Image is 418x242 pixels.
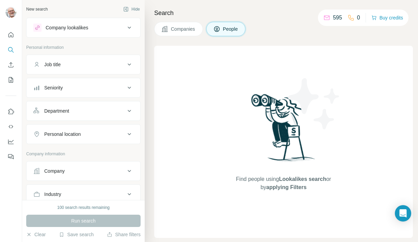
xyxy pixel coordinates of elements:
[44,168,65,174] div: Company
[229,175,338,191] span: Find people using or by
[5,7,16,18] img: Avatar
[371,13,403,23] button: Buy credits
[44,191,61,198] div: Industry
[59,231,94,238] button: Save search
[27,126,140,142] button: Personal location
[223,26,239,32] span: People
[27,163,140,179] button: Company
[27,103,140,119] button: Department
[5,136,16,148] button: Dashboard
[5,29,16,41] button: Quick start
[44,108,69,114] div: Department
[395,205,411,222] div: Open Intercom Messenger
[248,92,319,168] img: Surfe Illustration - Woman searching with binoculars
[26,44,141,51] p: Personal information
[154,8,410,18] h4: Search
[279,176,326,182] span: Lookalikes search
[57,204,110,211] div: 100 search results remaining
[26,151,141,157] p: Company information
[5,59,16,71] button: Enrich CSV
[118,4,145,14] button: Hide
[5,105,16,118] button: Use Surfe on LinkedIn
[5,74,16,86] button: My lists
[171,26,196,32] span: Companies
[26,231,46,238] button: Clear
[5,44,16,56] button: Search
[27,186,140,202] button: Industry
[357,14,360,22] p: 0
[27,56,140,73] button: Job title
[26,6,48,12] div: New search
[5,151,16,163] button: Feedback
[44,61,61,68] div: Job title
[284,73,345,134] img: Surfe Illustration - Stars
[266,184,306,190] span: applying Filters
[5,120,16,133] button: Use Surfe API
[27,19,140,36] button: Company lookalikes
[27,80,140,96] button: Seniority
[107,231,141,238] button: Share filters
[333,14,342,22] p: 595
[46,24,88,31] div: Company lookalikes
[44,84,63,91] div: Seniority
[44,131,81,138] div: Personal location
